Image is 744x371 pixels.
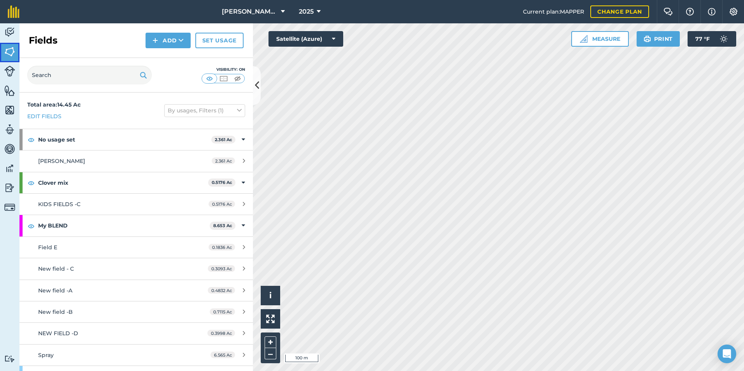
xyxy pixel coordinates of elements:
[208,287,235,294] span: 0.4832 Ac
[212,157,235,164] span: 2.361 Ac
[19,172,253,193] div: Clover mix0.5176 Ac
[19,301,253,322] a: New field -B0.7115 Ac
[208,265,235,272] span: 0.3093 Ac
[4,26,15,38] img: svg+xml;base64,PD94bWwgdmVyc2lvbj0iMS4wIiBlbmNvZGluZz0idXRmLTgiPz4KPCEtLSBHZW5lcmF0b3I6IEFkb2JlIE...
[716,31,732,47] img: svg+xml;base64,PD94bWwgdmVyc2lvbj0iMS4wIiBlbmNvZGluZz0idXRmLTgiPz4KPCEtLSBHZW5lcmF0b3I6IEFkb2JlIE...
[212,180,232,185] strong: 0.5176 Ac
[708,7,716,16] img: svg+xml;base64,PHN2ZyB4bWxucz0iaHR0cDovL3d3dy53My5vcmcvMjAwMC9zdmciIHdpZHRoPSIxNyIgaGVpZ2h0PSIxNy...
[19,280,253,301] a: New field -A0.4832 Ac
[265,336,276,348] button: +
[299,7,314,16] span: 2025
[27,66,152,84] input: Search
[4,85,15,96] img: svg+xml;base64,PHN2ZyB4bWxucz0iaHR0cDovL3d3dy53My5vcmcvMjAwMC9zdmciIHdpZHRoPSI1NiIgaGVpZ2h0PSI2MC...
[38,157,85,164] span: [PERSON_NAME]
[19,323,253,344] a: NEW FIELD -D0.3998 Ac
[207,330,235,336] span: 0.3998 Ac
[4,182,15,194] img: svg+xml;base64,PD94bWwgdmVyc2lvbj0iMS4wIiBlbmNvZGluZz0idXRmLTgiPz4KPCEtLSBHZW5lcmF0b3I6IEFkb2JlIE...
[19,215,253,236] div: My BLEND8.653 Ac
[523,7,584,16] span: Current plan : MAPPER
[4,143,15,155] img: svg+xml;base64,PD94bWwgdmVyc2lvbj0iMS4wIiBlbmNvZGluZz0idXRmLTgiPz4KPCEtLSBHZW5lcmF0b3I6IEFkb2JlIE...
[4,355,15,362] img: svg+xml;base64,PD94bWwgdmVyc2lvbj0iMS4wIiBlbmNvZGluZz0idXRmLTgiPz4KPCEtLSBHZW5lcmF0b3I6IEFkb2JlIE...
[269,290,272,300] span: i
[38,352,54,359] span: Spray
[211,352,235,358] span: 6.565 Ac
[19,129,253,150] div: No usage set2.361 Ac
[28,178,35,187] img: svg+xml;base64,PHN2ZyB4bWxucz0iaHR0cDovL3d3dy53My5vcmcvMjAwMC9zdmciIHdpZHRoPSIxOCIgaGVpZ2h0PSIyNC...
[695,31,710,47] span: 77 ° F
[222,7,278,16] span: [PERSON_NAME]-2
[4,66,15,77] img: svg+xml;base64,PD94bWwgdmVyc2lvbj0iMS4wIiBlbmNvZGluZz0idXRmLTgiPz4KPCEtLSBHZW5lcmF0b3I6IEFkb2JlIE...
[28,135,35,144] img: svg+xml;base64,PHN2ZyB4bWxucz0iaHR0cDovL3d3dy53My5vcmcvMjAwMC9zdmciIHdpZHRoPSIxOCIgaGVpZ2h0PSIyNC...
[19,237,253,258] a: Field E0.1836 Ac
[4,163,15,174] img: svg+xml;base64,PD94bWwgdmVyc2lvbj0iMS4wIiBlbmNvZGluZz0idXRmLTgiPz4KPCEtLSBHZW5lcmF0b3I6IEFkb2JlIE...
[27,101,81,108] strong: Total area : 14.45 Ac
[38,244,57,251] span: Field E
[4,124,15,135] img: svg+xml;base64,PD94bWwgdmVyc2lvbj0iMS4wIiBlbmNvZGluZz0idXRmLTgiPz4KPCEtLSBHZW5lcmF0b3I6IEFkb2JlIE...
[637,31,680,47] button: Print
[688,31,736,47] button: 77 °F
[580,35,588,43] img: Ruler icon
[261,286,280,305] button: i
[4,202,15,213] img: svg+xml;base64,PD94bWwgdmVyc2lvbj0iMS4wIiBlbmNvZGluZz0idXRmLTgiPz4KPCEtLSBHZW5lcmF0b3I6IEFkb2JlIE...
[590,5,649,18] a: Change plan
[146,33,191,48] button: Add
[685,8,695,16] img: A question mark icon
[8,5,19,18] img: fieldmargin Logo
[38,129,211,150] strong: No usage set
[38,330,78,337] span: NEW FIELD -D
[38,172,208,193] strong: Clover mix
[718,345,736,363] div: Open Intercom Messenger
[140,70,147,80] img: svg+xml;base64,PHN2ZyB4bWxucz0iaHR0cDovL3d3dy53My5vcmcvMjAwMC9zdmciIHdpZHRoPSIxOSIgaGVpZ2h0PSIyNC...
[202,66,245,73] div: Visibility: On
[729,8,738,16] img: A cog icon
[571,31,629,47] button: Measure
[4,104,15,116] img: svg+xml;base64,PHN2ZyB4bWxucz0iaHR0cDovL3d3dy53My5vcmcvMjAwMC9zdmciIHdpZHRoPSI1NiIgaGVpZ2h0PSI2MC...
[19,345,253,366] a: Spray6.565 Ac
[19,150,253,171] a: [PERSON_NAME]2.361 Ac
[209,201,235,207] span: 0.5176 Ac
[215,137,232,142] strong: 2.361 Ac
[38,265,74,272] span: New field - C
[644,34,651,44] img: svg+xml;base64,PHN2ZyB4bWxucz0iaHR0cDovL3d3dy53My5vcmcvMjAwMC9zdmciIHdpZHRoPSIxOSIgaGVpZ2h0PSIyNC...
[38,215,210,236] strong: My BLEND
[210,308,235,315] span: 0.7115 Ac
[38,308,73,315] span: New field -B
[38,201,81,208] span: KIDS FIELDS -C
[265,348,276,359] button: –
[38,287,72,294] span: New field -A
[213,223,232,228] strong: 8.653 Ac
[663,8,673,16] img: Two speech bubbles overlapping with the left bubble in the forefront
[29,34,58,47] h2: Fields
[195,33,244,48] a: Set usage
[209,244,235,250] span: 0.1836 Ac
[19,194,253,215] a: KIDS FIELDS -C0.5176 Ac
[28,221,35,231] img: svg+xml;base64,PHN2ZyB4bWxucz0iaHR0cDovL3d3dy53My5vcmcvMjAwMC9zdmciIHdpZHRoPSIxOCIgaGVpZ2h0PSIyNC...
[205,75,214,82] img: svg+xml;base64,PHN2ZyB4bWxucz0iaHR0cDovL3d3dy53My5vcmcvMjAwMC9zdmciIHdpZHRoPSI1MCIgaGVpZ2h0PSI0MC...
[27,112,61,121] a: Edit fields
[233,75,242,82] img: svg+xml;base64,PHN2ZyB4bWxucz0iaHR0cDovL3d3dy53My5vcmcvMjAwMC9zdmciIHdpZHRoPSI1MCIgaGVpZ2h0PSI0MC...
[164,104,245,117] button: By usages, Filters (1)
[266,315,275,323] img: Four arrows, one pointing top left, one top right, one bottom right and the last bottom left
[219,75,228,82] img: svg+xml;base64,PHN2ZyB4bWxucz0iaHR0cDovL3d3dy53My5vcmcvMjAwMC9zdmciIHdpZHRoPSI1MCIgaGVpZ2h0PSI0MC...
[268,31,343,47] button: Satellite (Azure)
[19,258,253,279] a: New field - C0.3093 Ac
[4,46,15,58] img: svg+xml;base64,PHN2ZyB4bWxucz0iaHR0cDovL3d3dy53My5vcmcvMjAwMC9zdmciIHdpZHRoPSI1NiIgaGVpZ2h0PSI2MC...
[153,36,158,45] img: svg+xml;base64,PHN2ZyB4bWxucz0iaHR0cDovL3d3dy53My5vcmcvMjAwMC9zdmciIHdpZHRoPSIxNCIgaGVpZ2h0PSIyNC...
